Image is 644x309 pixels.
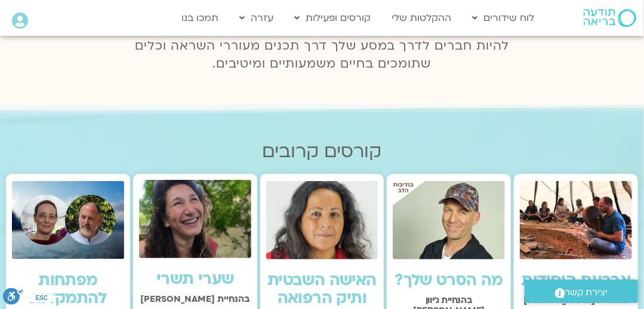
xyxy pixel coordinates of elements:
a: תמכו בנו [175,7,224,29]
h2: בהנחיית [PERSON_NAME] [139,294,251,304]
img: תודעה בריאה [584,9,636,27]
a: האישה השבטית ותיק הרפואה [267,270,377,309]
a: יצירת קשר [525,280,638,303]
a: קורסים ופעילות [288,7,377,29]
a: לוח שידורים [466,7,540,29]
a: מה הסרט שלך? [395,270,503,291]
p: דרך עבודה פנימית אנו מחזקים את היכולת שלנו ליצור שינוי בחיינו, בחיי הסובבים אותנו ובעולם כולו. לא... [109,1,536,73]
a: ההקלטות שלי [386,7,457,29]
span: יצירת קשר [565,284,608,301]
a: שערי תשרי [156,268,234,290]
a: עזרה [233,7,279,29]
a: ארבעת היסודות [522,270,631,291]
h2: קורסים קרובים [6,141,638,162]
